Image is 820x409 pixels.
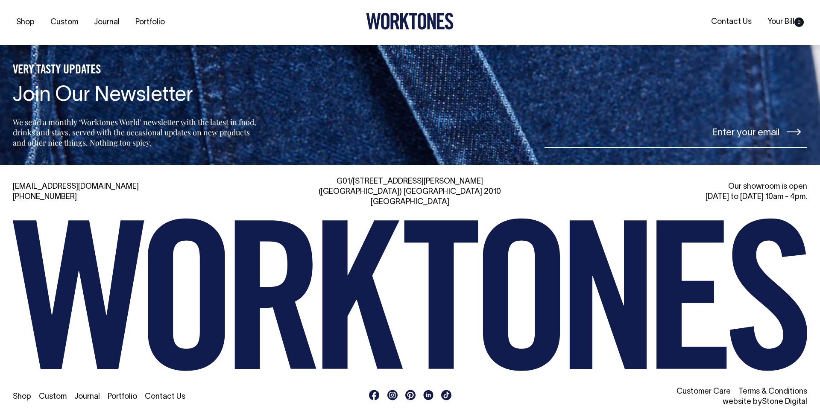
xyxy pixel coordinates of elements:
[13,193,77,201] a: [PHONE_NUMBER]
[13,15,38,29] a: Shop
[132,15,168,29] a: Portfolio
[91,15,123,29] a: Journal
[13,63,259,78] h5: VERY TASTY UPDATES
[145,393,185,400] a: Contact Us
[676,388,731,395] a: Customer Care
[13,393,31,400] a: Shop
[794,18,804,27] span: 0
[762,398,807,406] a: Stone Digital
[47,15,82,29] a: Custom
[551,182,807,202] div: Our showroom is open [DATE] to [DATE] 10am - 4pm.
[13,85,259,107] h4: Join Our Newsletter
[108,393,137,400] a: Portfolio
[39,393,67,400] a: Custom
[282,177,538,207] div: G01/[STREET_ADDRESS][PERSON_NAME] ([GEOGRAPHIC_DATA]) [GEOGRAPHIC_DATA] 2010 [GEOGRAPHIC_DATA]
[738,388,807,395] a: Terms & Conditions
[545,116,807,148] input: Enter your email
[551,397,807,407] li: website by
[13,117,259,148] p: We send a monthly ‘Worktones World’ newsletter with the latest in food, drinks and stays, served ...
[764,15,807,29] a: Your Bill0
[13,183,139,190] a: [EMAIL_ADDRESS][DOMAIN_NAME]
[74,393,100,400] a: Journal
[708,15,755,29] a: Contact Us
